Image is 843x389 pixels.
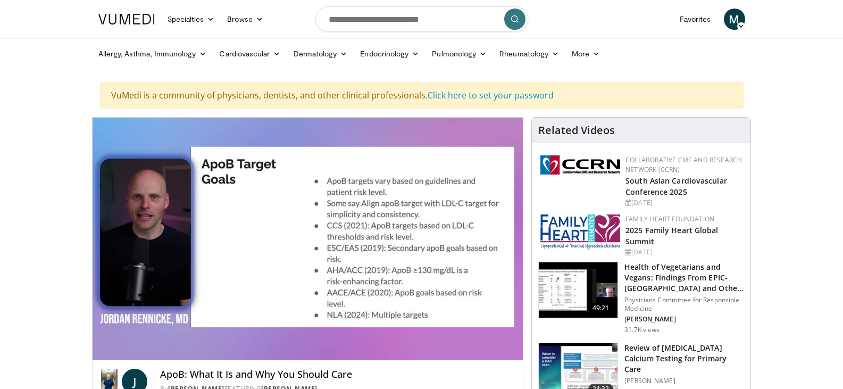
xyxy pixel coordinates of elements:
[98,14,155,24] img: VuMedi Logo
[625,198,742,208] div: [DATE]
[538,262,744,334] a: 49:21 Health of Vegetarians and Vegans: Findings From EPIC-[GEOGRAPHIC_DATA] and Othe… Physicians...
[625,247,742,257] div: [DATE]
[624,315,744,324] p: [PERSON_NAME]
[625,155,742,174] a: Collaborative CME and Research Network (CCRN)
[93,118,523,360] video-js: Video Player
[625,176,727,197] a: South Asian Cardiovascular Conference 2025
[287,43,354,64] a: Dermatology
[493,43,565,64] a: Rheumatology
[315,6,528,32] input: Search topics, interventions
[625,225,718,246] a: 2025 Family Heart Global Summit
[624,296,744,313] p: Physicians Committee for Responsible Medicine
[160,369,514,380] h4: ApoB: What It Is and Why You Should Care
[539,262,617,318] img: 606f2b51-b844-428b-aa21-8c0c72d5a896.150x105_q85_crop-smart_upscale.jpg
[624,343,744,375] h3: Review of [MEDICAL_DATA] Calcium Testing for Primary Care
[428,89,554,101] a: Click here to set your password
[425,43,493,64] a: Pulmonology
[221,9,270,30] a: Browse
[540,214,620,250] img: 96363db5-6b1b-407f-974b-715268b29f70.jpeg.150x105_q85_autocrop_double_scale_upscale_version-0.2.jpg
[624,262,744,294] h3: Health of Vegetarians and Vegans: Findings From EPIC-[GEOGRAPHIC_DATA] and Othe…
[92,43,213,64] a: Allergy, Asthma, Immunology
[724,9,745,30] a: M
[673,9,717,30] a: Favorites
[538,124,615,137] h4: Related Videos
[565,43,606,64] a: More
[100,82,744,109] div: VuMedi is a community of physicians, dentists, and other clinical professionals.
[540,155,620,175] img: a04ee3ba-8487-4636-b0fb-5e8d268f3737.png.150x105_q85_autocrop_double_scale_upscale_version-0.2.png
[354,43,425,64] a: Endocrinology
[625,214,714,224] a: Family Heart Foundation
[588,303,614,313] span: 49:21
[161,9,221,30] a: Specialties
[624,326,660,334] p: 31.7K views
[624,377,744,385] p: [PERSON_NAME]
[213,43,287,64] a: Cardiovascular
